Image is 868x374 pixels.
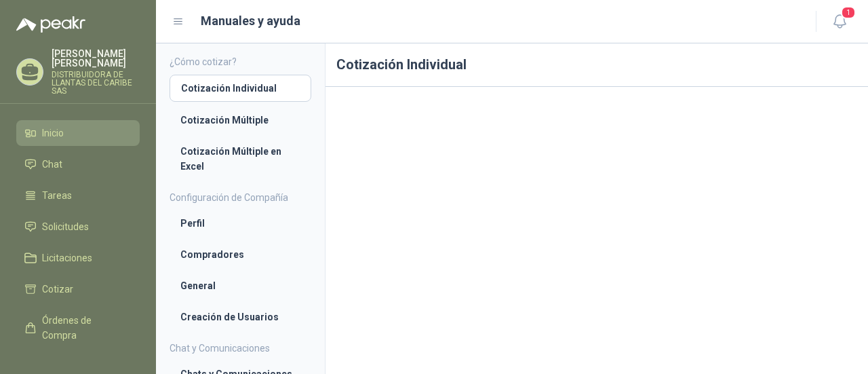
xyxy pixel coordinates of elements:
[180,247,300,262] li: Compradores
[16,16,85,33] img: Logo peakr
[180,278,300,293] li: General
[52,49,140,68] p: [PERSON_NAME] [PERSON_NAME]
[170,54,311,69] h4: ¿Cómo cotizar?
[325,43,868,87] h1: Cotización Individual
[180,310,300,324] li: Creación de Usuarios
[16,276,140,302] a: Cotizar
[170,242,311,267] a: Compradores
[42,313,127,343] span: Órdenes de Compra
[42,282,73,297] span: Cotizar
[170,107,311,133] a: Cotización Múltiple
[170,138,311,179] a: Cotización Múltiple en Excel
[181,81,300,96] li: Cotización Individual
[16,183,140,208] a: Tareas
[841,6,856,19] span: 1
[170,210,311,236] a: Perfil
[170,190,311,205] h4: Configuración de Compañía
[52,71,140,95] p: DISTRIBUIDORA DE LLANTAS DEL CARIBE SAS
[16,151,140,177] a: Chat
[16,214,140,240] a: Solicitudes
[170,75,311,102] a: Cotización Individual
[42,250,92,265] span: Licitaciones
[16,245,140,271] a: Licitaciones
[170,341,311,356] h4: Chat y Comunicaciones
[42,219,89,234] span: Solicitudes
[827,10,852,34] button: 1
[16,120,140,146] a: Inicio
[180,216,300,231] li: Perfil
[201,12,300,31] h1: Manuales y ayuda
[42,126,64,141] span: Inicio
[170,304,311,330] a: Creación de Usuarios
[42,157,62,172] span: Chat
[42,188,72,203] span: Tareas
[180,144,300,174] li: Cotización Múltiple en Excel
[16,307,140,348] a: Órdenes de Compra
[180,113,300,128] li: Cotización Múltiple
[170,273,311,299] a: General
